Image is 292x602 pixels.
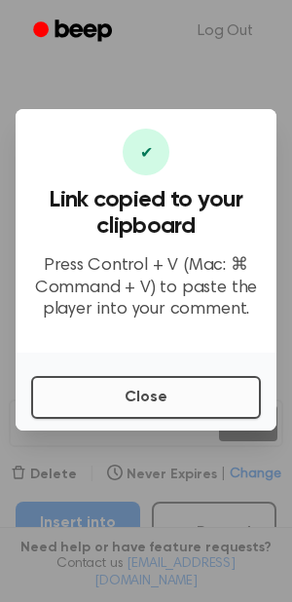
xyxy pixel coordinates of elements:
[123,129,169,175] div: ✔
[178,8,273,55] a: Log Out
[31,376,261,419] button: Close
[19,13,129,51] a: Beep
[31,187,261,240] h3: Link copied to your clipboard
[31,255,261,321] p: Press Control + V (Mac: ⌘ Command + V) to paste the player into your comment.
